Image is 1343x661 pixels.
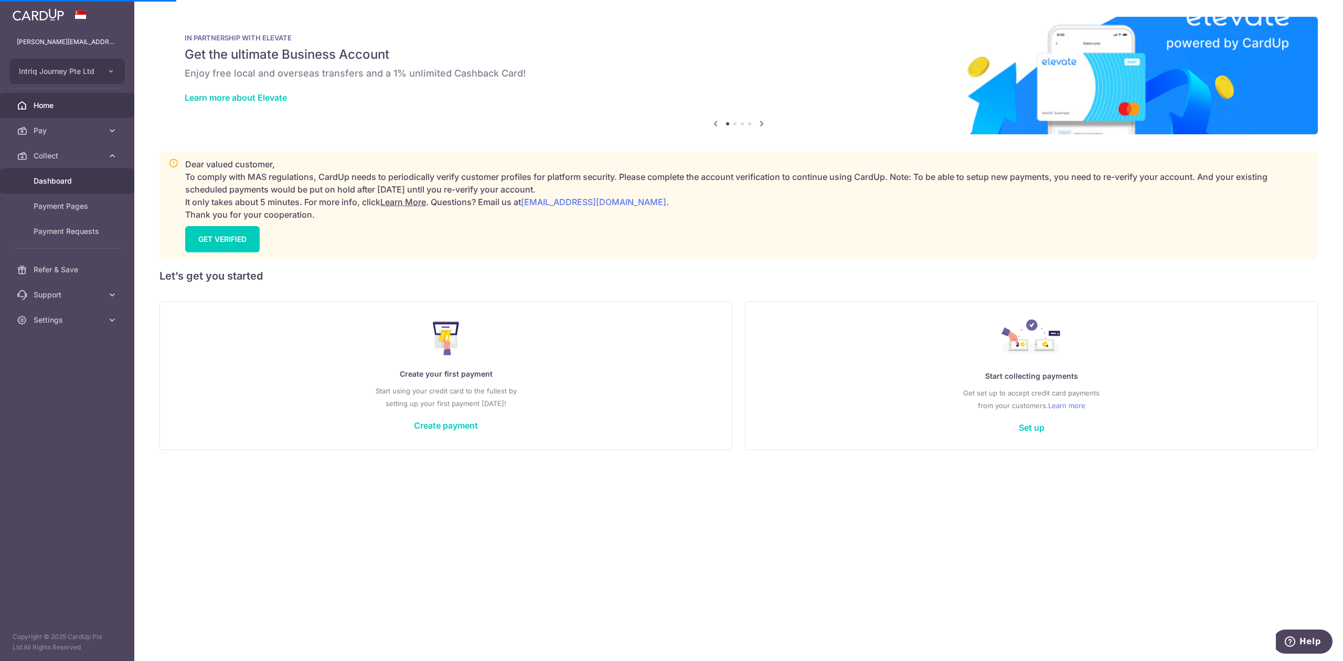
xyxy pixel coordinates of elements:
[34,315,103,325] span: Settings
[34,151,103,161] span: Collect
[521,197,666,207] a: [EMAIL_ADDRESS][DOMAIN_NAME]
[34,290,103,300] span: Support
[159,268,1318,284] h5: Let’s get you started
[1001,319,1061,357] img: Collect Payment
[185,158,1309,221] p: Dear valued customer, To comply with MAS regulations, CardUp needs to periodically verify custome...
[34,176,103,186] span: Dashboard
[34,226,103,237] span: Payment Requests
[1048,399,1085,412] a: Learn more
[380,197,426,207] a: Learn More
[34,100,103,111] span: Home
[19,66,97,77] span: Intriq Journey Pte Ltd
[9,59,125,84] button: Intriq Journey Pte Ltd
[1276,630,1333,656] iframe: Opens a widget where you can find more information
[181,368,711,380] p: Create your first payment
[159,17,1318,134] img: Renovation banner
[17,37,118,47] p: [PERSON_NAME][EMAIL_ADDRESS][DOMAIN_NAME]
[1019,422,1044,433] a: Set up
[766,387,1296,412] p: Get set up to accept credit card payments from your customers.
[766,370,1296,382] p: Start collecting payments
[34,125,103,136] span: Pay
[34,264,103,275] span: Refer & Save
[185,46,1293,63] h5: Get the ultimate Business Account
[185,226,260,252] a: GET VERIFIED
[185,67,1293,80] h6: Enjoy free local and overseas transfers and a 1% unlimited Cashback Card!
[433,322,460,355] img: Make Payment
[34,201,103,211] span: Payment Pages
[185,92,287,103] a: Learn more about Elevate
[181,385,711,410] p: Start using your credit card to the fullest by setting up your first payment [DATE]!
[13,8,64,21] img: CardUp
[414,420,478,431] a: Create payment
[185,34,1293,42] p: IN PARTNERSHIP WITH ELEVATE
